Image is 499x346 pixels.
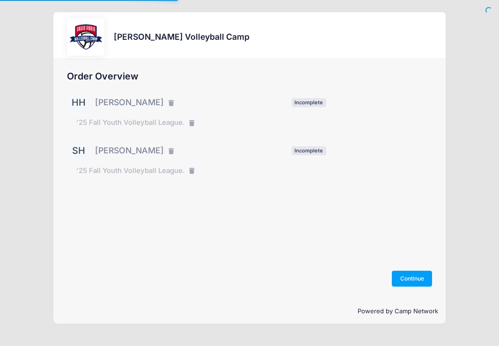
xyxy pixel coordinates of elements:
button: Continue [392,271,432,287]
span: [PERSON_NAME] [95,96,164,108]
span: Registration information for this participant is not complete. [292,98,326,107]
div: HH [67,91,90,115]
h3: [PERSON_NAME] Volleyball Camp [114,32,249,42]
span: Registration information for this participant is not complete. [292,146,326,155]
span: '25 Fall Youth Volleyball League. [76,117,185,128]
div: SH [67,139,90,162]
span: '25 Fall Youth Volleyball League. [76,166,185,176]
h2: Order Overview [67,71,432,82]
span: [PERSON_NAME] [95,144,164,157]
p: Powered by Camp Network [61,307,438,316]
